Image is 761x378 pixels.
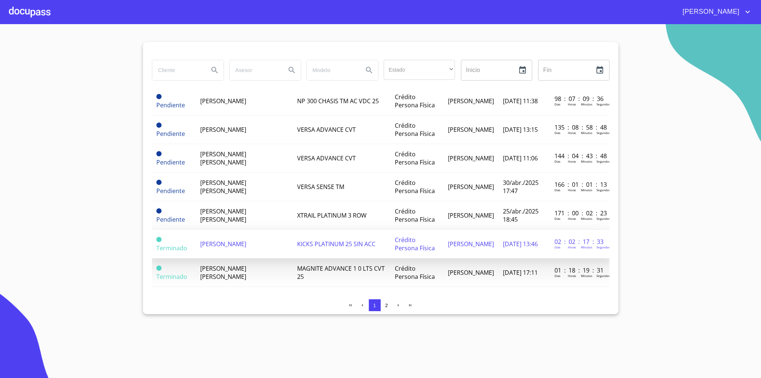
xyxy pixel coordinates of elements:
[156,158,185,166] span: Pendiente
[385,303,388,308] span: 2
[156,94,162,99] span: Pendiente
[448,126,494,134] span: [PERSON_NAME]
[568,274,576,278] p: Horas
[555,216,560,221] p: Dias
[297,211,367,219] span: XTRAIL PLATINUM 3 ROW
[395,207,435,224] span: Crédito Persona Física
[555,266,605,274] p: 01 : 18 : 19 : 31
[297,154,356,162] span: VERSA ADVANCE CVT
[373,303,376,308] span: 1
[156,123,162,128] span: Pendiente
[297,240,375,248] span: KICKS PLATINUM 25 SIN ACC
[555,123,605,131] p: 135 : 08 : 58 : 48
[156,180,162,185] span: Pendiente
[200,126,246,134] span: [PERSON_NAME]
[568,102,576,106] p: Horas
[596,245,610,249] p: Segundos
[581,245,592,249] p: Minutos
[581,274,592,278] p: Minutos
[596,188,610,192] p: Segundos
[200,264,246,281] span: [PERSON_NAME] [PERSON_NAME]
[200,240,246,248] span: [PERSON_NAME]
[156,273,187,281] span: Terminado
[555,188,560,192] p: Dias
[200,179,246,195] span: [PERSON_NAME] [PERSON_NAME]
[555,102,560,106] p: Dias
[677,6,752,18] button: account of current user
[677,6,743,18] span: [PERSON_NAME]
[156,244,187,252] span: Terminado
[581,102,592,106] p: Minutos
[568,216,576,221] p: Horas
[200,207,246,224] span: [PERSON_NAME] [PERSON_NAME]
[555,274,560,278] p: Dias
[568,159,576,163] p: Horas
[384,60,455,80] div: ​
[448,240,494,248] span: [PERSON_NAME]
[555,159,560,163] p: Dias
[581,131,592,135] p: Minutos
[448,97,494,105] span: [PERSON_NAME]
[381,299,393,311] button: 2
[230,60,280,80] input: search
[283,61,301,79] button: Search
[503,207,539,224] span: 25/abr./2025 18:45
[596,102,610,106] p: Segundos
[297,126,356,134] span: VERSA ADVANCE CVT
[503,240,538,248] span: [DATE] 13:46
[156,265,162,271] span: Terminado
[395,150,435,166] span: Crédito Persona Física
[307,60,357,80] input: search
[503,179,539,195] span: 30/abr./2025 17:47
[156,208,162,214] span: Pendiente
[555,245,560,249] p: Dias
[297,97,379,105] span: NP 300 CHASIS TM AC VDC 25
[156,101,185,109] span: Pendiente
[555,180,605,189] p: 166 : 01 : 01 : 13
[503,154,538,162] span: [DATE] 11:06
[568,245,576,249] p: Horas
[395,179,435,195] span: Crédito Persona Física
[395,236,435,252] span: Crédito Persona Física
[581,216,592,221] p: Minutos
[156,215,185,224] span: Pendiente
[200,97,246,105] span: [PERSON_NAME]
[555,131,560,135] p: Dias
[395,264,435,281] span: Crédito Persona Física
[156,187,185,195] span: Pendiente
[555,238,605,246] p: 02 : 02 : 17 : 33
[156,151,162,156] span: Pendiente
[297,264,385,281] span: MAGNITE ADVANCE 1 0 LTS CVT 25
[555,209,605,217] p: 171 : 00 : 02 : 23
[503,268,538,277] span: [DATE] 17:11
[200,293,246,309] span: [PERSON_NAME] [PERSON_NAME]
[395,293,435,309] span: Crédito Persona Física
[448,211,494,219] span: [PERSON_NAME]
[448,154,494,162] span: [PERSON_NAME]
[555,152,605,160] p: 144 : 04 : 43 : 48
[596,274,610,278] p: Segundos
[297,293,378,309] span: KICKS PLAY ADVANCE 1 6 LTS CVT 25 SIN ACC
[369,299,381,311] button: 1
[448,183,494,191] span: [PERSON_NAME]
[156,237,162,242] span: Terminado
[503,97,538,105] span: [DATE] 11:38
[156,130,185,138] span: Pendiente
[448,268,494,277] span: [PERSON_NAME]
[200,150,246,166] span: [PERSON_NAME] [PERSON_NAME]
[297,183,344,191] span: VERSA SENSE TM
[360,61,378,79] button: Search
[206,61,224,79] button: Search
[152,60,203,80] input: search
[596,131,610,135] p: Segundos
[568,188,576,192] p: Horas
[395,121,435,138] span: Crédito Persona Física
[555,95,605,103] p: 98 : 07 : 09 : 36
[581,188,592,192] p: Minutos
[395,93,435,109] span: Crédito Persona Física
[568,131,576,135] p: Horas
[581,159,592,163] p: Minutos
[596,159,610,163] p: Segundos
[596,216,610,221] p: Segundos
[503,126,538,134] span: [DATE] 13:15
